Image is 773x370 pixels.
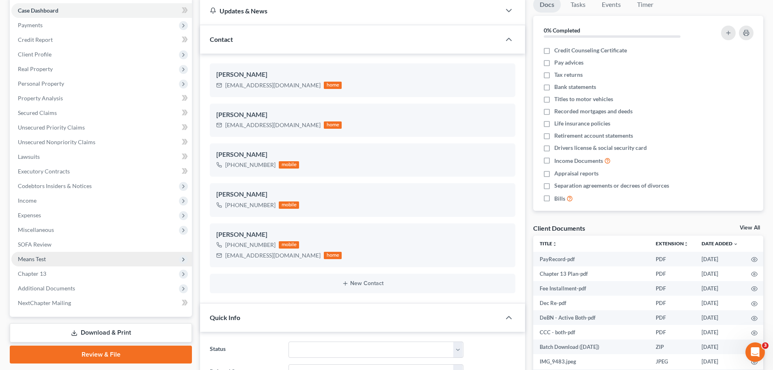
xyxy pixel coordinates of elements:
[18,241,52,248] span: SOFA Review
[206,342,284,358] label: Status
[324,252,342,259] div: home
[695,325,745,340] td: [DATE]
[695,281,745,296] td: [DATE]
[225,81,321,89] div: [EMAIL_ADDRESS][DOMAIN_NAME]
[18,36,53,43] span: Credit Report
[649,281,695,296] td: PDF
[740,225,760,231] a: View All
[649,296,695,310] td: PDF
[11,135,192,149] a: Unsecured Nonpriority Claims
[554,169,599,177] span: Appraisal reports
[533,224,585,232] div: Client Documents
[695,266,745,281] td: [DATE]
[533,340,649,354] td: Batch Download ([DATE])
[225,161,276,169] div: [PHONE_NUMBER]
[11,32,192,47] a: Credit Report
[216,110,509,120] div: [PERSON_NAME]
[210,314,240,321] span: Quick Info
[18,109,57,116] span: Secured Claims
[695,340,745,354] td: [DATE]
[649,354,695,369] td: JPEG
[11,237,192,252] a: SOFA Review
[279,161,299,169] div: mobile
[18,7,58,14] span: Case Dashboard
[554,182,669,190] span: Separation agreements or decrees of divorces
[279,201,299,209] div: mobile
[533,266,649,281] td: Chapter 13 Plan-pdf
[18,182,92,189] span: Codebtors Insiders & Notices
[649,340,695,354] td: ZIP
[554,132,633,140] span: Retirement account statements
[11,296,192,310] a: NextChapter Mailing
[554,157,603,165] span: Income Documents
[18,299,71,306] span: NextChapter Mailing
[695,354,745,369] td: [DATE]
[18,80,64,87] span: Personal Property
[649,325,695,340] td: PDF
[554,195,565,203] span: Bills
[210,35,233,43] span: Contact
[18,270,46,277] span: Chapter 13
[324,121,342,129] div: home
[745,342,765,362] iframe: Intercom live chat
[695,296,745,310] td: [DATE]
[649,252,695,266] td: PDF
[225,251,321,260] div: [EMAIL_ADDRESS][DOMAIN_NAME]
[533,281,649,296] td: Fee Installment-pdf
[216,280,509,287] button: New Contact
[554,71,583,79] span: Tax returns
[216,230,509,240] div: [PERSON_NAME]
[695,252,745,266] td: [DATE]
[554,46,627,54] span: Credit Counseling Certificate
[649,266,695,281] td: PDF
[11,149,192,164] a: Lawsuits
[695,310,745,325] td: [DATE]
[733,242,738,247] i: expand_more
[216,70,509,80] div: [PERSON_NAME]
[18,22,43,28] span: Payments
[18,285,75,292] span: Additional Documents
[656,240,689,247] a: Extensionunfold_more
[18,197,37,204] span: Income
[10,323,192,342] a: Download & Print
[684,242,689,247] i: unfold_more
[533,325,649,340] td: CCC - both-pdf
[11,3,192,18] a: Case Dashboard
[540,240,557,247] a: Titleunfold_more
[554,58,584,67] span: Pay advices
[18,138,95,145] span: Unsecured Nonpriority Claims
[18,226,54,233] span: Miscellaneous
[554,95,613,103] span: Titles to motor vehicles
[225,121,321,129] div: [EMAIL_ADDRESS][DOMAIN_NAME]
[554,119,610,128] span: Life insurance policies
[544,27,580,34] strong: 0% Completed
[11,120,192,135] a: Unsecured Priority Claims
[18,153,40,160] span: Lawsuits
[18,51,52,58] span: Client Profile
[554,107,633,115] span: Recorded mortgages and deeds
[11,164,192,179] a: Executory Contracts
[533,354,649,369] td: IMG_9483.jpeg
[18,255,46,262] span: Means Test
[552,242,557,247] i: unfold_more
[18,212,41,219] span: Expenses
[11,91,192,106] a: Property Analysis
[18,124,85,131] span: Unsecured Priority Claims
[225,241,276,249] div: [PHONE_NUMBER]
[649,310,695,325] td: PDF
[702,240,738,247] a: Date Added expand_more
[10,346,192,364] a: Review & File
[225,201,276,209] div: [PHONE_NUMBER]
[18,168,70,175] span: Executory Contracts
[554,144,647,152] span: Drivers license & social security card
[18,65,53,72] span: Real Property
[279,241,299,249] div: mobile
[533,310,649,325] td: DeBN - Active Both-pdf
[11,106,192,120] a: Secured Claims
[554,83,596,91] span: Bank statements
[18,95,63,102] span: Property Analysis
[762,342,769,349] span: 3
[533,296,649,310] td: Dec Re-pdf
[324,82,342,89] div: home
[216,150,509,160] div: [PERSON_NAME]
